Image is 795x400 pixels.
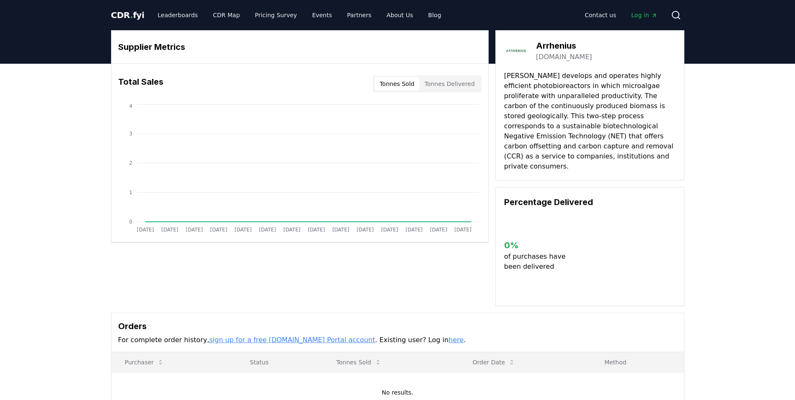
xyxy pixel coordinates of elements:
[209,336,375,344] a: sign up for a free [DOMAIN_NAME] Portal account
[129,190,132,195] tspan: 1
[504,196,676,208] h3: Percentage Delivered
[504,39,528,62] img: Arrhenius-logo
[111,10,145,20] span: CDR fyi
[598,358,677,366] p: Method
[186,227,203,233] tspan: [DATE]
[578,8,623,23] a: Contact us
[206,8,246,23] a: CDR Map
[381,227,398,233] tspan: [DATE]
[454,227,471,233] tspan: [DATE]
[330,354,388,371] button: Tonnes Sold
[380,8,420,23] a: About Us
[308,227,325,233] tspan: [DATE]
[624,8,664,23] a: Log in
[118,335,677,345] p: For complete order history, . Existing user? Log in .
[259,227,276,233] tspan: [DATE]
[129,103,132,109] tspan: 4
[151,8,205,23] a: Leaderboards
[234,227,251,233] tspan: [DATE]
[466,354,522,371] button: Order Date
[375,77,420,91] button: Tonnes Sold
[504,239,572,252] h3: 0 %
[420,77,480,91] button: Tonnes Delivered
[357,227,374,233] tspan: [DATE]
[578,8,664,23] nav: Main
[129,131,132,137] tspan: 3
[118,320,677,332] h3: Orders
[118,41,482,53] h3: Supplier Metrics
[118,354,171,371] button: Purchaser
[130,10,133,20] span: .
[504,252,572,272] p: of purchases have been delivered
[405,227,422,233] tspan: [DATE]
[248,8,303,23] a: Pricing Survey
[111,9,145,21] a: CDR.fyi
[332,227,349,233] tspan: [DATE]
[118,75,163,92] h3: Total Sales
[340,8,378,23] a: Partners
[448,336,464,344] a: here
[430,227,447,233] tspan: [DATE]
[306,8,339,23] a: Events
[161,227,178,233] tspan: [DATE]
[422,8,448,23] a: Blog
[283,227,300,233] tspan: [DATE]
[243,358,316,366] p: Status
[151,8,448,23] nav: Main
[631,11,657,19] span: Log in
[536,52,592,62] a: [DOMAIN_NAME]
[137,227,154,233] tspan: [DATE]
[536,39,592,52] h3: Arrhenius
[129,160,132,166] tspan: 2
[129,219,132,225] tspan: 0
[504,71,676,171] p: [PERSON_NAME] develops and operates highly efficient photobioreactors in which microalgae prolife...
[210,227,227,233] tspan: [DATE]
